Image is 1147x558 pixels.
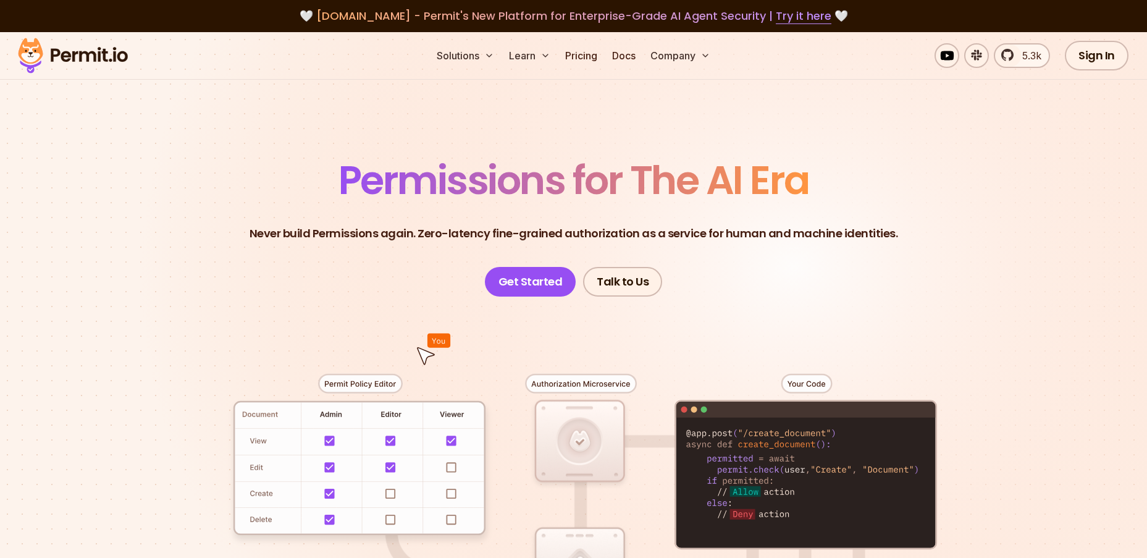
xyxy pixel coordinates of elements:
[1065,41,1128,70] a: Sign In
[316,8,831,23] span: [DOMAIN_NAME] - Permit's New Platform for Enterprise-Grade AI Agent Security |
[645,43,715,68] button: Company
[504,43,555,68] button: Learn
[485,267,576,297] a: Get Started
[1015,48,1041,63] span: 5.3k
[776,8,831,24] a: Try it here
[583,267,662,297] a: Talk to Us
[12,35,133,77] img: Permit logo
[30,7,1117,25] div: 🤍 🤍
[560,43,602,68] a: Pricing
[432,43,499,68] button: Solutions
[607,43,641,68] a: Docs
[250,225,898,242] p: Never build Permissions again. Zero-latency fine-grained authorization as a service for human and...
[994,43,1050,68] a: 5.3k
[338,153,809,208] span: Permissions for The AI Era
